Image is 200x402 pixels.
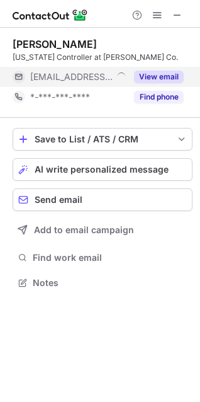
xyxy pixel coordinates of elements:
button: Notes [13,274,192,292]
button: Add to email campaign [13,219,192,241]
div: Save to List / ATS / CRM [35,134,170,144]
span: Notes [33,277,187,289]
span: Add to email campaign [34,225,134,235]
span: Find work email [33,252,187,263]
span: [EMAIL_ADDRESS][DOMAIN_NAME] [30,71,113,83]
span: AI write personalized message [35,164,169,175]
button: Reveal Button [134,71,184,83]
button: Reveal Button [134,91,184,103]
span: Send email [35,195,82,205]
button: AI write personalized message [13,158,192,181]
button: Find work email [13,249,192,267]
div: [US_STATE] Controller at [PERSON_NAME] Co. [13,52,192,63]
div: [PERSON_NAME] [13,38,97,50]
button: save-profile-one-click [13,128,192,151]
button: Send email [13,188,192,211]
img: ContactOut v5.3.10 [13,8,88,23]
